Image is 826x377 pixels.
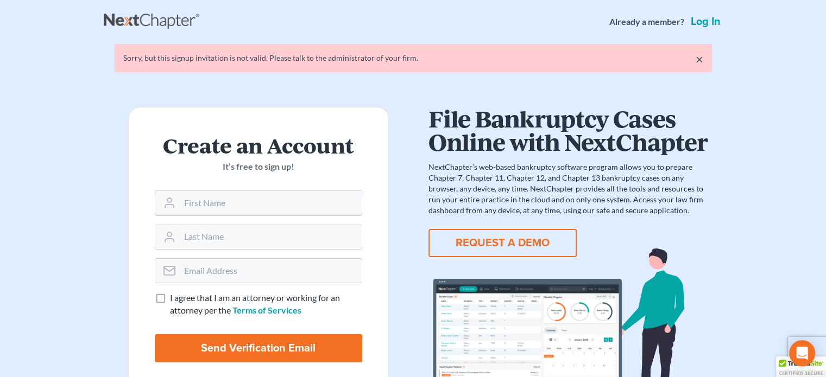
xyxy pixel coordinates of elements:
[155,334,362,362] input: Send Verification Email
[180,225,362,249] input: Last Name
[789,340,815,366] div: Open Intercom Messenger
[180,259,362,283] input: Email Address
[232,305,301,315] a: Terms of Services
[696,53,703,66] a: ×
[170,292,340,315] span: I agree that I am an attorney or working for an attorney per the
[609,16,684,28] strong: Already a member?
[123,53,703,63] div: Sorry, but this signup invitation is not valid. Please talk to the administrator of your firm.
[776,356,826,377] div: TrustedSite Certified
[428,107,708,153] h1: File Bankruptcy Cases Online with NextChapter
[155,133,362,156] h2: Create an Account
[180,191,362,215] input: First Name
[428,162,708,216] p: NextChapter’s web-based bankruptcy software program allows you to prepare Chapter 7, Chapter 11, ...
[155,161,362,173] p: It’s free to sign up!
[689,16,723,27] a: Log in
[428,229,577,257] button: REQUEST A DEMO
